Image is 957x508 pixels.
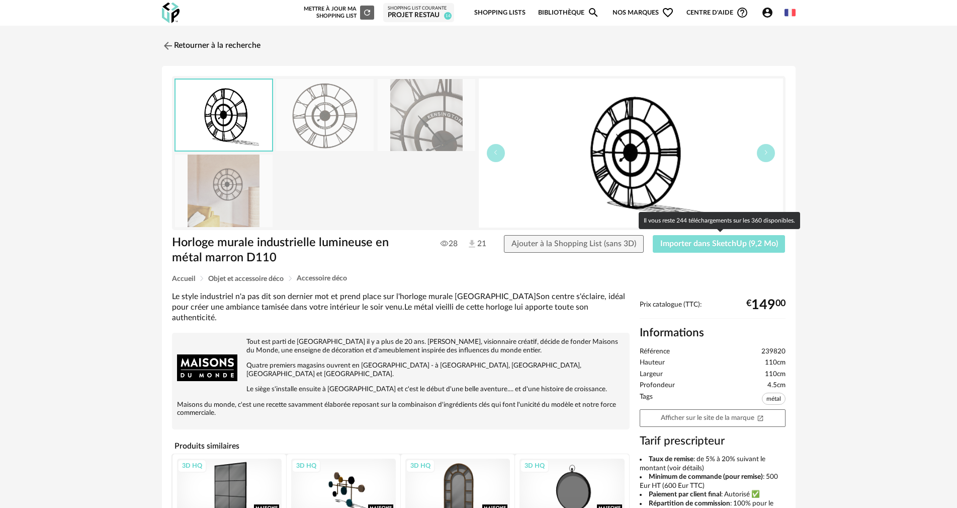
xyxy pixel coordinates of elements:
b: Taux de remise [649,456,693,463]
li: : Autorisé ✅ [640,490,786,499]
span: Magnify icon [587,7,599,19]
span: Nos marques [613,1,674,25]
span: Centre d'aideHelp Circle Outline icon [686,7,748,19]
button: Ajouter à la Shopping List (sans 3D) [504,235,644,253]
span: Profondeur [640,381,675,390]
div: Breadcrumb [172,275,786,282]
h1: Horloge murale industrielle lumineuse en métal marron D110 [172,235,422,266]
span: 149 [751,301,775,309]
span: métal [762,393,786,405]
span: 21 [467,239,485,250]
span: Refresh icon [363,10,372,15]
img: horloge-murale-industrielle-lumineuse-en-metal-marron-d110-1000-1-11-239820_3.jpg [378,79,475,151]
span: Help Circle Outline icon [736,7,748,19]
span: Heart Outline icon [662,7,674,19]
img: Téléchargements [467,239,477,249]
span: 110cm [765,370,786,379]
p: Maisons du monde, c'est une recette savamment élaborée reposant sur la combinaison d'ingrédients ... [177,401,625,418]
span: Importer dans SketchUp (9,2 Mo) [660,240,778,248]
div: 3D HQ [178,459,207,472]
span: Ajouter à la Shopping List (sans 3D) [511,240,636,248]
img: brand logo [177,338,237,398]
a: Shopping Lists [474,1,526,25]
span: 28 [441,239,458,249]
b: Répartition de commission [649,500,730,507]
div: € 00 [746,301,786,309]
div: 3D HQ [406,459,435,472]
span: Objet et accessoire déco [208,275,284,282]
a: Afficher sur le site de la marqueOpen In New icon [640,409,786,427]
div: Mettre à jour ma Shopping List [302,6,374,20]
a: Shopping List courante PROJET RESTAU 14 [388,6,450,20]
p: Quatre premiers magasins ouvrent en [GEOGRAPHIC_DATA] - à [GEOGRAPHIC_DATA], [GEOGRAPHIC_DATA], [... [177,361,625,379]
div: Le style industriel n'a pas dit son dernier mot et prend place sur l'horloge murale [GEOGRAPHIC_D... [172,292,630,324]
span: Hauteur [640,358,665,368]
div: Shopping List courante [388,6,450,12]
div: 3D HQ [520,459,549,472]
li: : de 5% à 20% suivant le montant (voir détails) [640,455,786,473]
span: Référence [640,347,670,356]
img: svg+xml;base64,PHN2ZyB3aWR0aD0iMjQiIGhlaWdodD0iMjQiIHZpZXdCb3g9IjAgMCAyNCAyNCIgZmlsbD0ibm9uZSIgeG... [162,40,174,52]
h4: Produits similaires [172,439,630,454]
span: 14 [444,12,452,20]
span: 239820 [761,347,786,356]
span: Open In New icon [757,414,764,421]
p: Tout est parti de [GEOGRAPHIC_DATA] il y a plus de 20 ans. [PERSON_NAME], visionnaire créatif, dé... [177,338,625,355]
button: Importer dans SketchUp (9,2 Mo) [653,235,786,253]
p: Le siège s'installe ensuite à [GEOGRAPHIC_DATA] et c'est le début d'une belle aventure.... et d'u... [177,385,625,394]
span: Accueil [172,275,195,282]
img: fr [785,7,796,18]
div: PROJET RESTAU [388,11,450,20]
span: Largeur [640,370,663,379]
a: Retourner à la recherche [162,35,260,57]
div: Il vous reste 244 téléchargements sur les 360 disponibles. [639,212,800,229]
span: Accessoire déco [297,275,347,282]
span: Tags [640,393,653,407]
b: Paiement par client final [649,491,721,498]
span: 110cm [765,358,786,368]
img: horloge-murale-industrielle-lumineuse-en-metal-marron-d110-1000-1-11-239820_1.jpg [276,79,374,151]
img: OXP [162,3,180,23]
h2: Informations [640,326,786,340]
span: Account Circle icon [761,7,778,19]
div: 3D HQ [292,459,321,472]
span: Account Circle icon [761,7,773,19]
a: BibliothèqueMagnify icon [538,1,599,25]
div: Prix catalogue (TTC): [640,301,786,319]
b: Minimum de commande (pour remise) [649,473,763,480]
h3: Tarif prescripteur [640,434,786,449]
li: : 500 Eur HT (600 Eur TTC) [640,473,786,490]
img: thumbnail.png [176,80,272,151]
span: 4.5cm [767,381,786,390]
img: thumbnail.png [479,79,783,228]
img: horloge-murale-industrielle-lumineuse-en-metal-marron-d110-1000-1-11-239820_4.jpg [175,155,273,227]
